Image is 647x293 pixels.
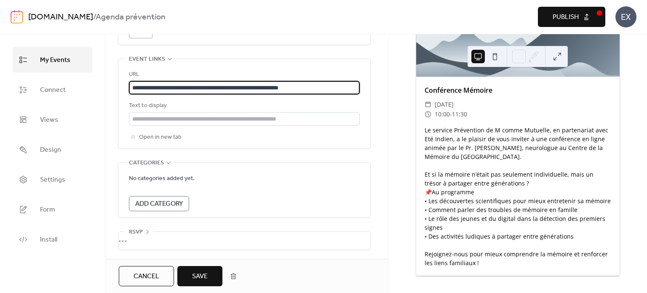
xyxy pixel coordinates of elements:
span: Form [40,203,55,216]
a: Design [13,137,92,162]
span: Settings [40,173,65,186]
div: ••• [118,232,370,250]
span: 10:00 [435,109,450,119]
span: My Events [40,54,70,67]
span: Connect [40,83,66,97]
a: Form [13,196,92,222]
span: Publish [553,12,579,22]
a: [DOMAIN_NAME] [28,9,93,25]
div: ​ [425,99,431,110]
button: Add Category [129,196,189,211]
a: Install [13,226,92,252]
div: Text to display [129,101,358,111]
a: My Events [13,47,92,73]
div: URL [129,70,358,80]
b: Agenda prévention [96,9,166,25]
div: Le service Prévention de M comme Mutuelle, en partenariat avec Eté Indien, a le plaisir de vous i... [416,126,620,267]
span: Event links [129,54,165,65]
button: Cancel [119,266,174,286]
span: Views [40,113,58,126]
span: No categories added yet. [129,174,195,184]
span: RSVP [129,227,143,237]
div: Conférence Mémoire [416,85,620,95]
span: [DATE] [435,99,454,110]
div: ​ [425,109,431,119]
span: Cancel [134,271,159,282]
img: logo [11,10,23,24]
span: Open in new tab [139,132,182,142]
b: / [93,9,96,25]
a: Connect [13,77,92,102]
div: EX [615,6,636,27]
a: Settings [13,167,92,192]
span: Add Category [135,199,183,209]
span: - [450,109,452,119]
span: Categories [129,158,164,168]
span: Design [40,143,61,156]
button: Save [177,266,222,286]
span: Install [40,233,57,246]
a: Views [13,107,92,132]
button: Publish [538,7,605,27]
span: 11:30 [452,109,467,119]
span: Save [192,271,208,282]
